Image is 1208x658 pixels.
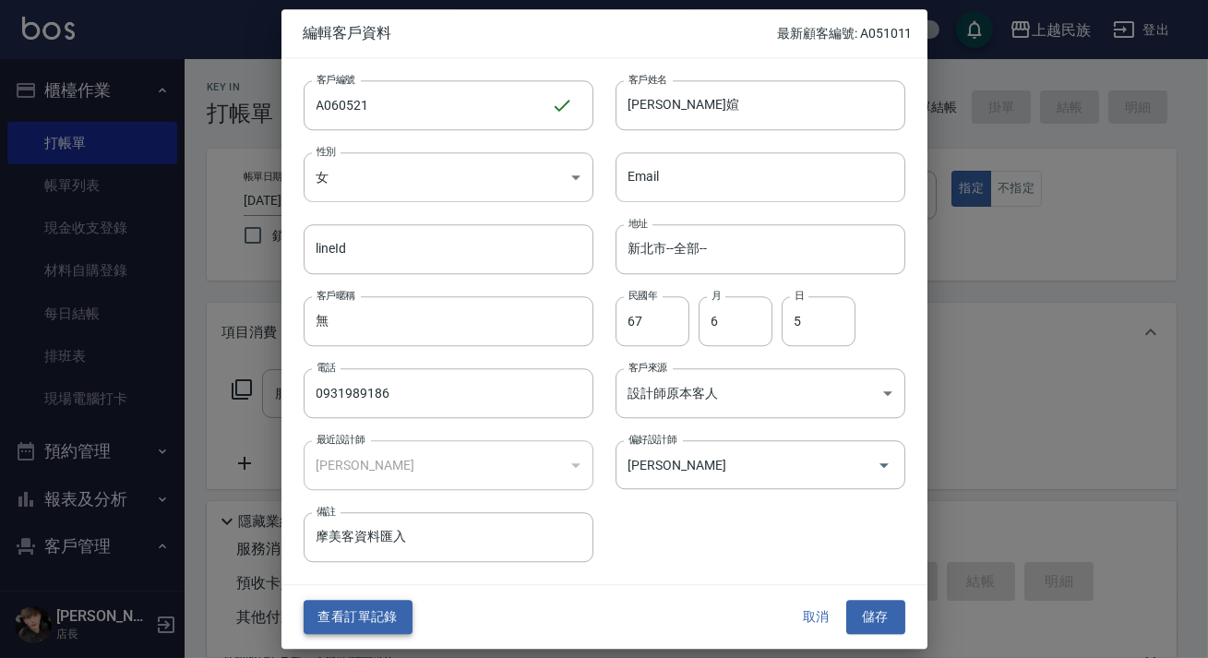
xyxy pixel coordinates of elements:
[304,440,593,490] div: [PERSON_NAME]
[317,360,336,374] label: 電話
[795,288,804,302] label: 日
[869,450,899,480] button: Open
[317,505,336,519] label: 備註
[317,432,365,446] label: 最近設計師
[317,72,355,86] label: 客戶編號
[628,72,667,86] label: 客戶姓名
[787,601,846,635] button: 取消
[712,288,721,302] label: 月
[317,288,355,302] label: 客戶暱稱
[304,24,778,42] span: 編輯客戶資料
[628,216,648,230] label: 地址
[304,601,413,635] button: 查看訂單記錄
[304,152,593,202] div: 女
[616,368,905,418] div: 設計師原本客人
[628,288,657,302] label: 民國年
[628,360,667,374] label: 客戶來源
[317,144,336,158] label: 性別
[777,24,912,43] p: 最新顧客編號: A051011
[628,432,676,446] label: 偏好設計師
[846,601,905,635] button: 儲存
